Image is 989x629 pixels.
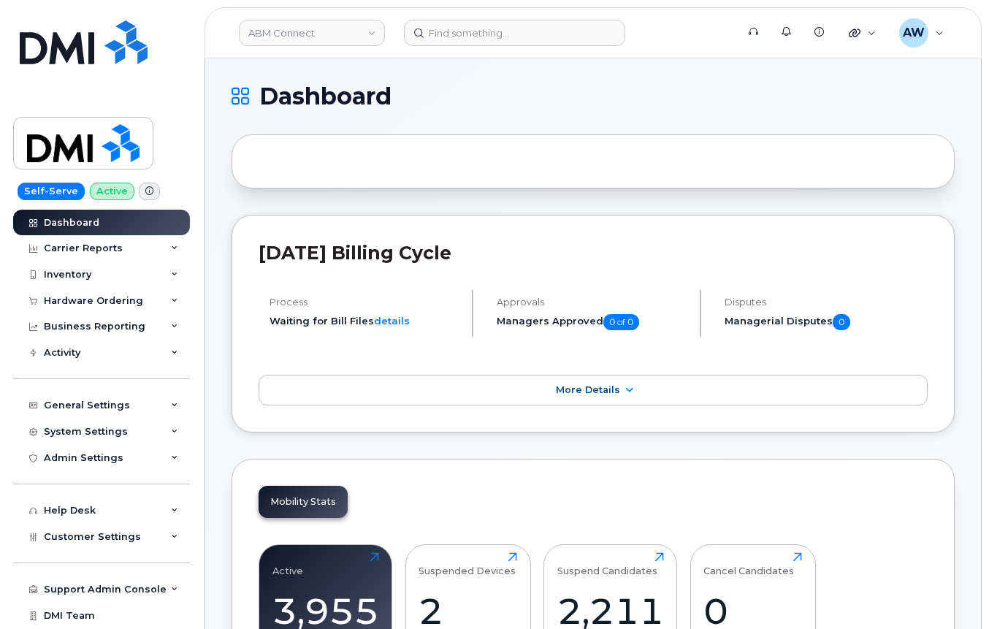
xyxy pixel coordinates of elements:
h5: Managers Approved [497,314,687,330]
h4: Process [270,297,459,308]
span: 0 of 0 [603,314,639,330]
span: Dashboard [259,85,392,107]
div: Suspend Candidates [557,552,657,576]
span: 0 [833,314,850,330]
h2: [DATE] Billing Cycle [259,242,928,264]
h4: Approvals [497,297,687,308]
span: More Details [556,384,620,395]
div: Active [272,552,303,576]
h5: Managerial Disputes [725,314,928,330]
div: Suspended Devices [419,552,516,576]
a: details [374,315,410,327]
h4: Disputes [725,297,928,308]
div: Cancel Candidates [703,552,794,576]
li: Waiting for Bill Files [270,314,459,328]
